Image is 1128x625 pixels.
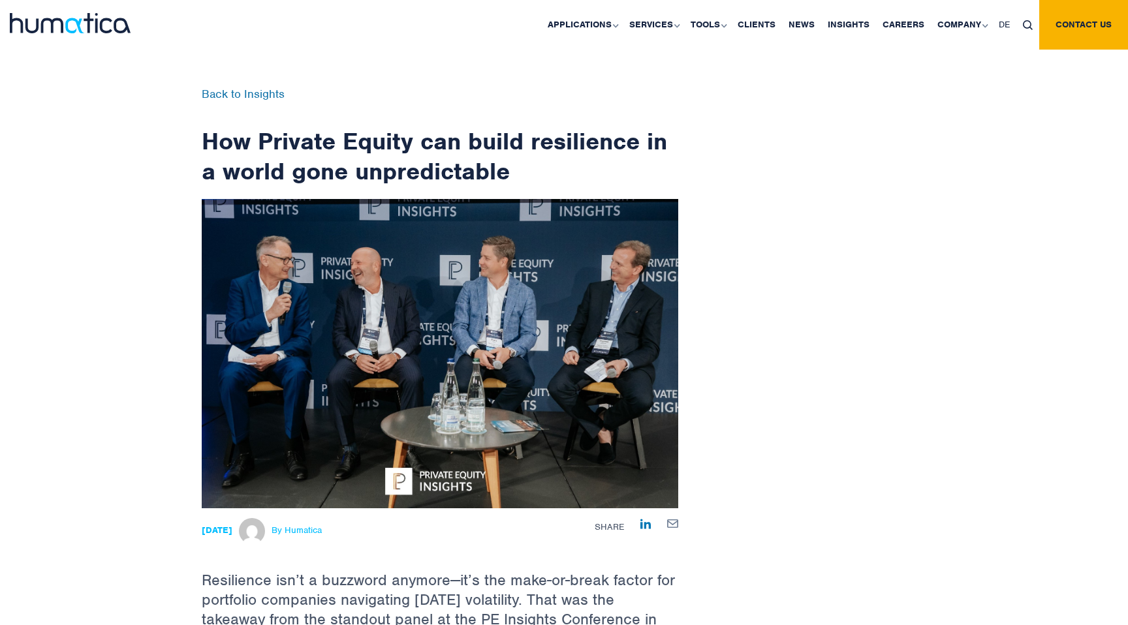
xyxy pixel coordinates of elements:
img: Share on LinkedIn [640,519,651,529]
a: Back to Insights [202,87,285,101]
span: By Humatica [272,525,322,536]
h1: How Private Equity can build resilience in a world gone unpredictable [202,89,678,186]
img: logo [10,13,131,33]
img: ndetails [202,199,678,508]
img: search_icon [1023,20,1033,30]
strong: [DATE] [202,525,232,536]
img: Michael Hillington [239,518,265,544]
span: DE [999,19,1010,30]
img: mailby [667,519,678,528]
a: Share by E-Mail [667,518,678,528]
a: Share on LinkedIn [640,518,651,529]
span: Share [595,521,624,532]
